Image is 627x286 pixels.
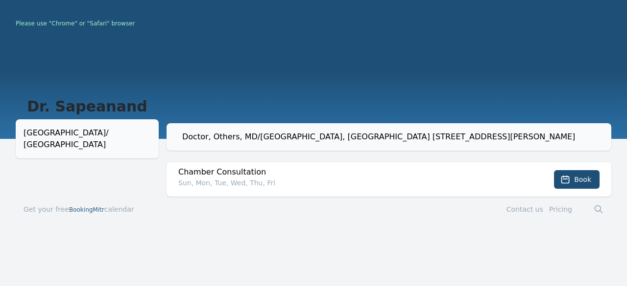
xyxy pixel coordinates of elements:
h2: Chamber Consultation [178,166,511,178]
a: Pricing [549,205,572,213]
h1: Dr. Sapeanand [16,98,159,115]
a: Get your freeBookingMitrcalendar [24,204,134,214]
button: Book [554,170,600,189]
a: Contact us [506,205,543,213]
div: Doctor, Others, MD/[GEOGRAPHIC_DATA], [GEOGRAPHIC_DATA] [STREET_ADDRESS][PERSON_NAME] [182,131,603,143]
span: Book [574,175,591,184]
div: [GEOGRAPHIC_DATA]/ [GEOGRAPHIC_DATA] [24,127,151,151]
p: Sun, Mon, Tue, Wed, Thu, Fri [178,178,511,188]
span: BookingMitr [69,206,104,213]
